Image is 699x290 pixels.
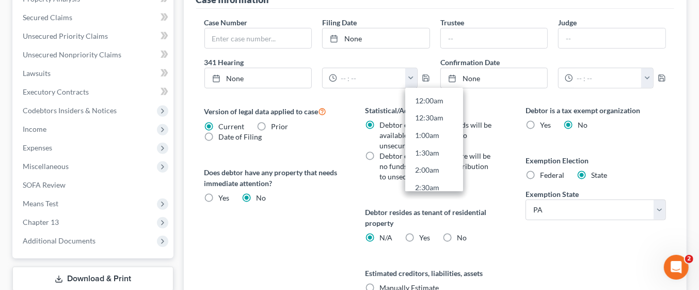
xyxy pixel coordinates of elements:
[685,255,693,263] span: 2
[257,193,266,202] span: No
[405,110,463,127] a: 12:30am
[204,105,344,117] label: Version of legal data applied to case
[23,87,89,96] span: Executory Contracts
[591,171,607,179] span: State
[23,180,66,189] span: SOFA Review
[23,50,121,59] span: Unsecured Nonpriority Claims
[23,162,69,171] span: Miscellaneous
[23,32,108,40] span: Unsecured Priority Claims
[23,69,51,78] span: Lawsuits
[379,233,392,242] span: N/A
[441,68,548,88] a: None
[405,127,463,144] a: 1:00am
[205,68,312,88] a: None
[272,122,289,131] span: Prior
[405,92,463,110] a: 12:00am
[23,143,52,152] span: Expenses
[322,17,357,28] label: Filing Date
[526,189,579,200] label: Exemption State
[664,255,689,280] iframe: Intercom live chat
[405,144,463,162] a: 1:30am
[573,68,641,88] input: -- : --
[14,83,173,101] a: Executory Contracts
[219,132,262,141] span: Date of Filing
[23,13,72,22] span: Secured Claims
[379,120,491,150] span: Debtor estimates that funds will be available for distribution to unsecured creditors.
[526,105,665,116] label: Debtor is a tax exempt organization
[379,151,490,181] span: Debtor estimates that there will be no funds available for distribution to unsecured creditors.
[441,28,548,48] input: --
[558,17,577,28] label: Judge
[440,17,464,28] label: Trustee
[540,171,564,179] span: Federal
[457,233,467,242] span: No
[219,193,230,202] span: Yes
[23,125,46,133] span: Income
[204,167,344,189] label: Does debtor have any property that needs immediate attention?
[23,236,96,245] span: Additional Documents
[405,179,463,196] a: 2:30am
[219,122,245,131] span: Current
[23,199,58,208] span: Means Test
[14,64,173,83] a: Lawsuits
[365,268,505,279] label: Estimated creditors, liabilities, assets
[365,105,505,116] label: Statistical/Administrative Info
[23,218,59,226] span: Chapter 13
[14,176,173,194] a: SOFA Review
[204,17,248,28] label: Case Number
[323,28,430,48] a: None
[526,155,665,166] label: Exemption Election
[23,106,117,115] span: Codebtors Insiders & Notices
[14,45,173,64] a: Unsecured Nonpriority Claims
[435,57,671,68] label: Confirmation Date
[559,28,665,48] input: --
[14,8,173,27] a: Secured Claims
[365,207,505,228] label: Debtor resides as tenant of residential property
[540,120,551,129] span: Yes
[419,233,430,242] span: Yes
[14,27,173,45] a: Unsecured Priority Claims
[405,162,463,179] a: 2:00am
[205,28,312,48] input: Enter case number...
[337,68,405,88] input: -- : --
[199,57,435,68] label: 341 Hearing
[578,120,587,129] span: No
